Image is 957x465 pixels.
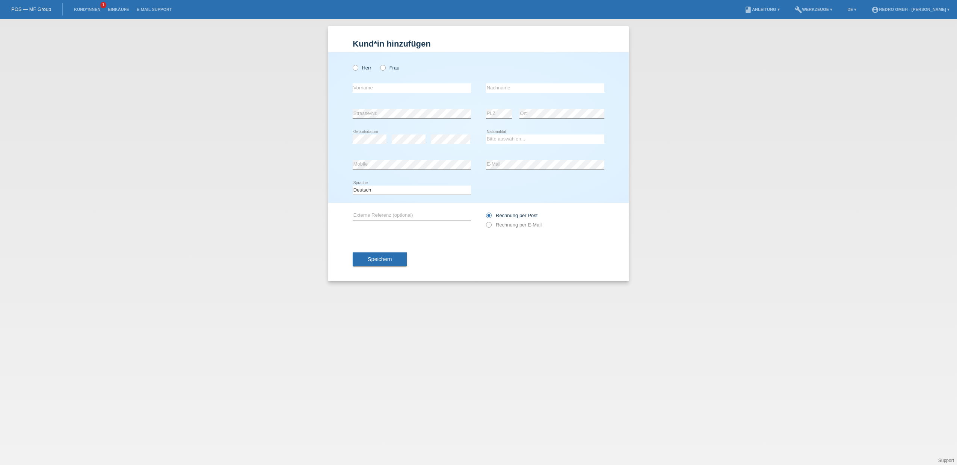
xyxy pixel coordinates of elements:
input: Rechnung per E-Mail [486,222,491,231]
a: E-Mail Support [133,7,176,12]
a: Kund*innen [70,7,104,12]
a: account_circleRedro GmbH - [PERSON_NAME] ▾ [868,7,953,12]
span: 1 [100,2,106,8]
a: DE ▾ [844,7,860,12]
span: Speichern [368,256,392,262]
a: Support [938,458,954,463]
a: POS — MF Group [11,6,51,12]
input: Frau [380,65,385,70]
h1: Kund*in hinzufügen [353,39,604,48]
i: build [795,6,802,14]
i: book [744,6,752,14]
label: Frau [380,65,399,71]
a: buildWerkzeuge ▾ [791,7,836,12]
a: bookAnleitung ▾ [741,7,783,12]
label: Herr [353,65,371,71]
input: Rechnung per Post [486,213,491,222]
label: Rechnung per Post [486,213,537,218]
input: Herr [353,65,358,70]
label: Rechnung per E-Mail [486,222,542,228]
a: Einkäufe [104,7,133,12]
button: Speichern [353,252,407,267]
i: account_circle [871,6,879,14]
